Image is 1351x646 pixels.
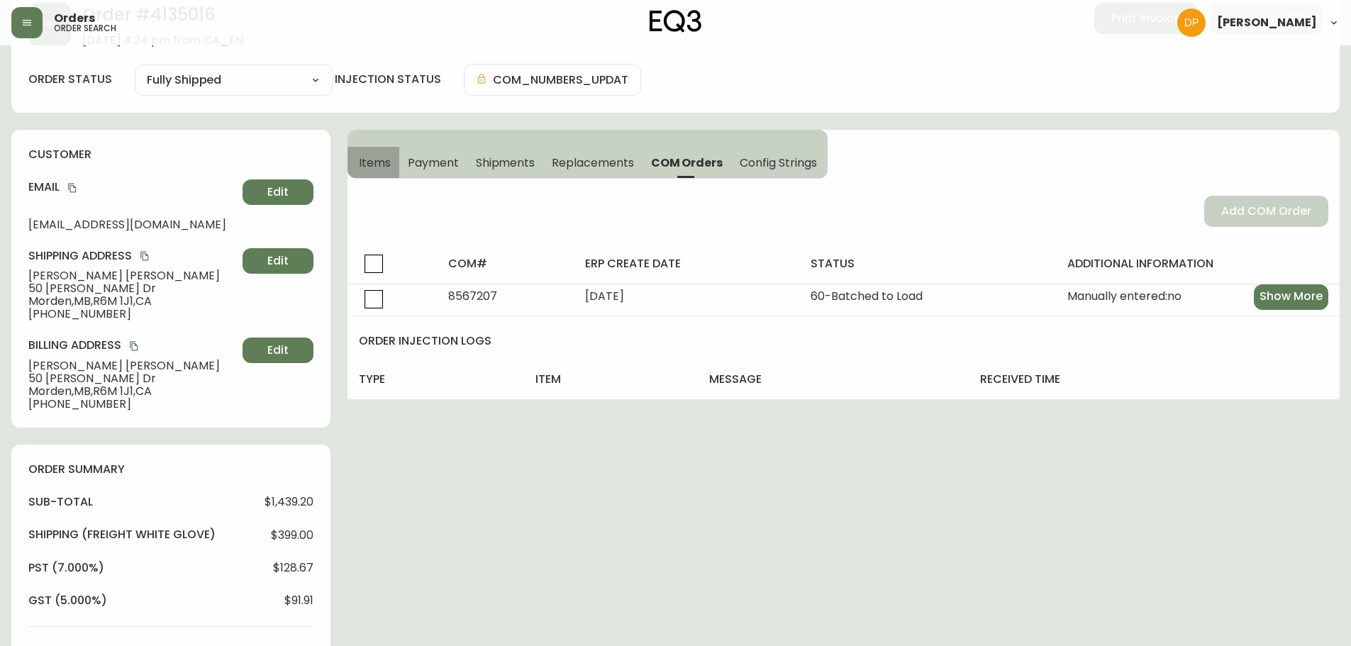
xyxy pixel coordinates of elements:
[28,593,107,608] h4: gst (5.000%)
[28,338,237,353] h4: Billing Address
[273,562,313,574] span: $128.67
[585,256,788,272] h4: erp create date
[651,155,723,170] span: COM Orders
[65,181,79,195] button: copy
[359,372,513,387] h4: type
[284,594,313,607] span: $91.91
[54,13,95,24] span: Orders
[552,155,633,170] span: Replacements
[335,72,441,87] h4: injection status
[267,343,289,358] span: Edit
[28,462,313,477] h4: order summary
[267,253,289,269] span: Edit
[28,372,237,385] span: 50 [PERSON_NAME] Dr
[265,496,313,508] span: $1,439.20
[28,179,237,195] h4: Email
[476,155,535,170] span: Shipments
[1260,289,1323,304] span: Show More
[138,249,152,263] button: copy
[28,72,112,87] label: order status
[359,333,1340,349] h4: order injection logs
[28,248,237,264] h4: Shipping Address
[28,560,104,576] h4: pst (7.000%)
[811,288,923,304] span: 60 - Batched to Load
[709,372,957,387] h4: message
[28,147,313,162] h4: customer
[28,308,237,321] span: [PHONE_NUMBER]
[811,256,1045,272] h4: status
[1067,290,1182,303] span: Manually entered: no
[1177,9,1206,37] img: b0154ba12ae69382d64d2f3159806b19
[28,527,216,542] h4: Shipping ( Freight White Glove )
[243,248,313,274] button: Edit
[28,269,237,282] span: [PERSON_NAME] [PERSON_NAME]
[54,24,116,33] h5: order search
[448,288,497,304] span: 8567207
[535,372,686,387] h4: item
[408,155,459,170] span: Payment
[28,360,237,372] span: [PERSON_NAME] [PERSON_NAME]
[1217,17,1317,28] span: [PERSON_NAME]
[1067,256,1328,272] h4: additional information
[585,288,624,304] span: [DATE]
[980,372,1328,387] h4: received time
[28,282,237,295] span: 50 [PERSON_NAME] Dr
[28,218,237,231] span: [EMAIL_ADDRESS][DOMAIN_NAME]
[28,295,237,308] span: Morden , MB , R6M 1J1 , CA
[243,338,313,363] button: Edit
[740,155,816,170] span: Config Strings
[28,494,93,510] h4: sub-total
[650,10,702,33] img: logo
[243,179,313,205] button: Edit
[267,184,289,200] span: Edit
[82,34,243,47] span: [DATE] 4:24 pm from CA_EN
[1254,284,1328,310] button: Show More
[448,256,562,272] h4: com#
[271,529,313,542] span: $399.00
[127,339,141,353] button: copy
[28,398,237,411] span: [PHONE_NUMBER]
[28,385,237,398] span: Morden , MB , R6M 1J1 , CA
[359,155,391,170] span: Items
